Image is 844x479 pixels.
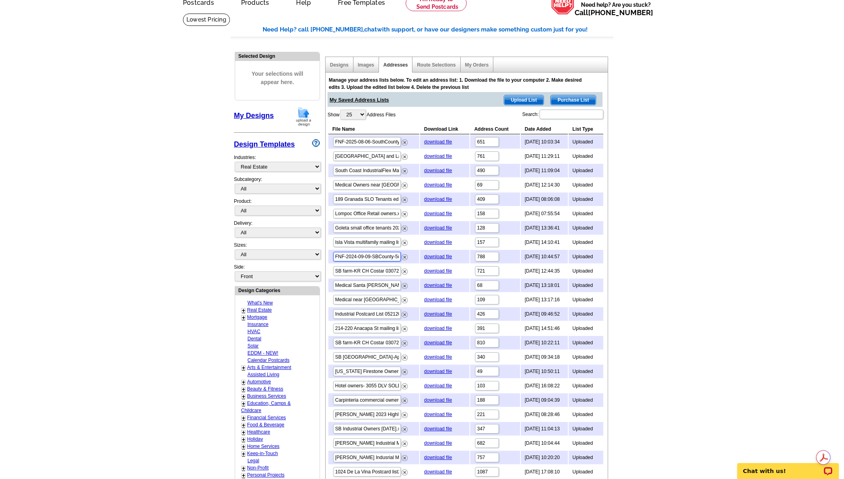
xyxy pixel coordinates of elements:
[402,195,408,201] a: Remove this list
[569,178,603,192] td: Uploaded
[569,250,603,263] td: Uploaded
[521,149,568,163] td: [DATE] 11:29:11
[328,124,419,134] th: File Name
[424,354,452,360] a: download file
[521,322,568,335] td: [DATE] 14:51:46
[424,239,452,245] a: download file
[424,268,452,274] a: download file
[402,238,408,244] a: Remove this list
[417,62,455,68] a: Route Selections
[402,269,408,275] img: delete.png
[551,95,596,105] span: Purchase List
[234,198,320,220] div: Product:
[424,211,452,216] a: download file
[569,124,603,134] th: List Type
[247,429,270,435] a: Healthcare
[575,1,657,17] span: Need help? Are you stuck?
[569,393,603,407] td: Uploaded
[732,454,844,479] iframe: LiveChat chat widget
[569,236,603,249] td: Uploaded
[247,372,279,377] a: Assisted Living
[402,312,408,318] img: delete.png
[569,264,603,278] td: Uploaded
[242,422,245,428] a: +
[234,241,320,263] div: Sizes:
[521,422,568,436] td: [DATE] 11:04:13
[424,254,452,259] a: download file
[402,453,408,459] a: Remove this list
[242,379,245,385] a: +
[235,52,320,60] div: Selected Design
[402,426,408,432] img: delete.png
[402,310,408,316] a: Remove this list
[340,110,366,120] select: ShowAddress Files
[234,112,274,120] a: My Designs
[569,279,603,292] td: Uploaded
[424,153,452,159] a: download file
[402,469,408,475] img: delete.png
[247,357,289,363] a: Calendar Postcards
[521,124,568,134] th: Date Added
[247,422,284,428] a: Food & Beverage
[402,254,408,260] img: delete.png
[424,297,452,302] a: download file
[402,181,408,186] a: Remove this list
[402,168,408,174] img: delete.png
[521,465,568,479] td: [DATE] 17:08:10
[242,444,245,450] a: +
[569,192,603,206] td: Uploaded
[402,138,408,143] a: Remove this list
[247,472,285,478] a: Personal Projects
[521,264,568,278] td: [DATE] 12:44:35
[521,336,568,349] td: [DATE] 10:22:11
[521,408,568,421] td: [DATE] 08:28:46
[424,168,452,173] a: download file
[402,439,408,445] a: Remove this list
[241,62,314,94] span: Your selections will appear here.
[402,425,408,430] a: Remove this list
[242,429,245,436] a: +
[402,339,408,344] a: Remove this list
[521,164,568,177] td: [DATE] 11:09:04
[247,386,283,392] a: Beauty & Fitness
[402,283,408,289] img: delete.png
[234,220,320,241] div: Delivery:
[504,95,544,105] span: Upload List
[402,224,408,230] a: Remove this list
[424,182,452,188] a: download file
[588,8,653,17] a: [PHONE_NUMBER]
[569,307,603,321] td: Uploaded
[402,183,408,188] img: delete.png
[569,293,603,306] td: Uploaded
[247,444,279,449] a: Home Services
[569,408,603,421] td: Uploaded
[247,336,261,342] a: Dental
[242,386,245,393] a: +
[242,415,245,421] a: +
[521,135,568,149] td: [DATE] 10:03:34
[402,297,408,303] img: delete.png
[521,250,568,263] td: [DATE] 10:44:57
[402,367,408,373] a: Remove this list
[247,307,272,313] a: Real Estate
[402,154,408,160] img: delete.png
[569,451,603,464] td: Uploaded
[521,178,568,192] td: [DATE] 12:14:30
[402,240,408,246] img: delete.png
[569,422,603,436] td: Uploaded
[402,353,408,359] a: Remove this list
[521,379,568,393] td: [DATE] 16:08:22
[247,350,278,356] a: EDDM - NEW!
[521,192,568,206] td: [DATE] 08:06:08
[242,472,245,479] a: +
[569,365,603,378] td: Uploaded
[328,109,396,120] label: Show Address Files
[242,307,245,314] a: +
[424,426,452,432] a: download file
[569,336,603,349] td: Uploaded
[569,465,603,479] td: Uploaded
[575,8,653,17] span: Call
[402,152,408,158] a: Remove this list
